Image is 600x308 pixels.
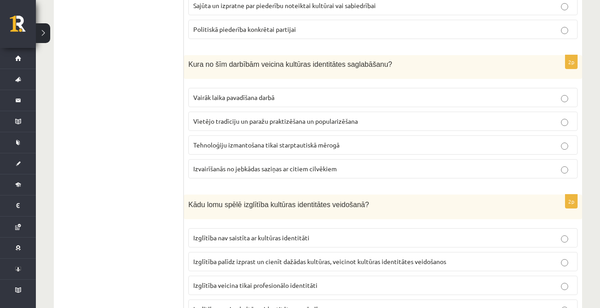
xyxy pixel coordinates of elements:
span: Sajūta un izpratne par piederību noteiktai kultūrai vai sabiedrībai [193,1,376,9]
p: 2p [565,194,578,208]
span: Kura no šīm darbībām veicina kultūras identitātes saglabāšanu? [188,61,392,68]
input: Politiskā piederība konkrētai partijai [561,27,568,34]
span: Izglītība palīdz izprast un cienīt dažādas kultūras, veicinot kultūras identitātes veidošanos [193,257,446,265]
input: Izglītība palīdz izprast un cienīt dažādas kultūras, veicinot kultūras identitātes veidošanos [561,259,568,266]
input: Izglītība veicina tikai profesionālo identitāti [561,283,568,290]
input: Sajūta un izpratne par piederību noteiktai kultūrai vai sabiedrībai [561,3,568,10]
span: Politiskā piederība konkrētai partijai [193,25,296,33]
span: Izvairīšanās no jebkādas saziņas ar citiem cilvēkiem [193,165,337,173]
input: Tehnoloģiju izmantošana tikai starptautiskā mērogā [561,143,568,150]
span: Izglītība nav saistīta ar kultūras identitāti [193,234,309,242]
input: Vairāk laika pavadīšana darbā [561,95,568,102]
span: Izglītība veicina tikai profesionālo identitāti [193,281,317,289]
span: Tehnoloģiju izmantošana tikai starptautiskā mērogā [193,141,339,149]
a: Rīgas 1. Tālmācības vidusskola [10,16,36,38]
p: 2p [565,55,578,69]
input: Izvairīšanās no jebkādas saziņas ar citiem cilvēkiem [561,166,568,174]
span: Vairāk laika pavadīšana darbā [193,93,274,101]
span: Kādu lomu spēlē izglītība kultūras identitātes veidošanā? [188,201,369,208]
input: Vietējo tradīciju un paražu praktizēšana un popularizēšana [561,119,568,126]
span: Vietējo tradīciju un paražu praktizēšana un popularizēšana [193,117,358,125]
input: Izglītība nav saistīta ar kultūras identitāti [561,235,568,243]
